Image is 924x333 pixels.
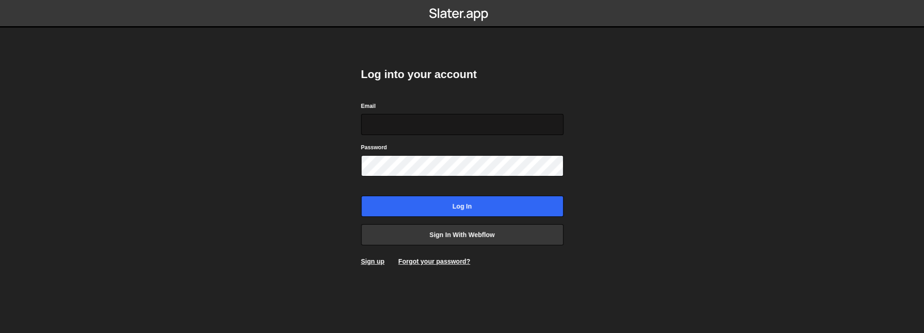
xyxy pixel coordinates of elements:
[361,143,387,152] label: Password
[361,224,563,245] a: Sign in with Webflow
[361,67,563,82] h2: Log into your account
[361,102,376,111] label: Email
[361,258,385,265] a: Sign up
[398,258,470,265] a: Forgot your password?
[361,196,563,217] input: Log in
